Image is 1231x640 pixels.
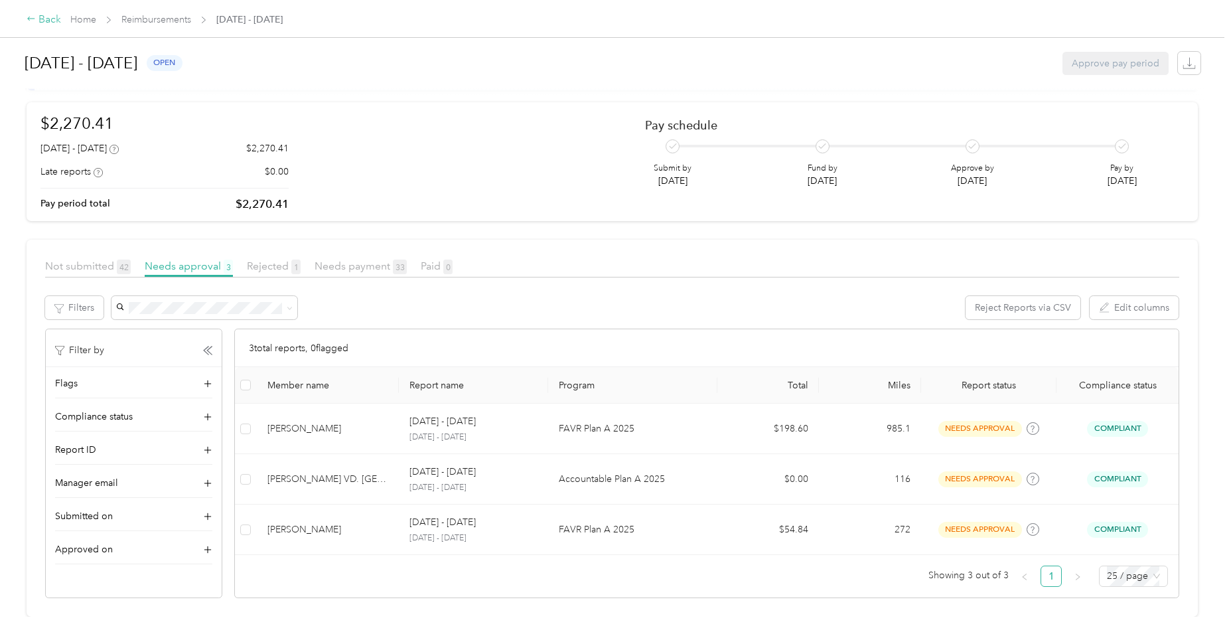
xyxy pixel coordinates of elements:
[27,12,61,28] div: Back
[717,454,819,505] td: $0.00
[443,260,453,274] span: 0
[548,454,717,505] td: Accountable Plan A 2025
[808,174,837,188] p: [DATE]
[932,380,1046,391] span: Report status
[409,515,476,530] p: [DATE] - [DATE]
[1099,566,1168,587] div: Page Size
[409,414,476,429] p: [DATE] - [DATE]
[819,404,920,454] td: 985.1
[1021,573,1029,581] span: left
[267,472,389,487] div: [PERSON_NAME] VD. [GEOGRAPHIC_DATA]
[548,367,717,404] th: Program
[55,410,133,424] span: Compliance status
[55,376,78,390] span: Flags
[928,566,1009,586] span: Showing 3 out of 3
[267,380,389,391] div: Member name
[819,505,920,555] td: 272
[40,141,119,155] div: [DATE] - [DATE]
[1087,421,1148,436] span: Compliant
[45,260,131,272] span: Not submitted
[55,542,113,556] span: Approved on
[40,165,103,179] div: Late reports
[559,422,707,436] p: FAVR Plan A 2025
[1041,566,1061,586] a: 1
[40,112,289,135] h1: $2,270.41
[421,260,453,272] span: Paid
[25,47,137,79] h1: [DATE] - [DATE]
[1074,573,1082,581] span: right
[938,421,1022,436] span: needs approval
[819,454,920,505] td: 116
[1157,566,1231,640] iframe: Everlance-gr Chat Button Frame
[1087,522,1148,537] span: Compliant
[265,165,289,179] p: $0.00
[224,260,233,274] span: 3
[55,343,104,357] p: Filter by
[728,380,808,391] div: Total
[1108,163,1137,175] p: Pay by
[717,404,819,454] td: $198.60
[645,118,1161,132] h2: Pay schedule
[247,260,301,272] span: Rejected
[147,55,182,70] span: open
[409,465,476,479] p: [DATE] - [DATE]
[1107,566,1160,586] span: 25 / page
[938,522,1022,537] span: needs approval
[246,141,289,155] p: $2,270.41
[938,471,1022,487] span: needs approval
[1067,566,1088,587] li: Next Page
[55,443,96,457] span: Report ID
[216,13,283,27] span: [DATE] - [DATE]
[55,509,113,523] span: Submitted on
[257,367,399,404] th: Member name
[951,163,994,175] p: Approve by
[409,482,538,494] p: [DATE] - [DATE]
[654,163,691,175] p: Submit by
[1041,566,1062,587] li: 1
[1090,296,1179,319] button: Edit columns
[70,14,96,25] a: Home
[559,472,707,487] p: Accountable Plan A 2025
[399,367,548,404] th: Report name
[1108,174,1137,188] p: [DATE]
[951,174,994,188] p: [DATE]
[40,197,110,210] p: Pay period total
[559,522,707,537] p: FAVR Plan A 2025
[1087,471,1148,487] span: Compliant
[291,260,301,274] span: 1
[315,260,407,272] span: Needs payment
[55,476,118,490] span: Manager email
[1014,566,1035,587] li: Previous Page
[1014,566,1035,587] button: left
[830,380,910,391] div: Miles
[267,422,389,436] div: [PERSON_NAME]
[1067,566,1088,587] button: right
[548,505,717,555] td: FAVR Plan A 2025
[393,260,407,274] span: 33
[235,329,1179,367] div: 3 total reports, 0 flagged
[409,532,538,544] p: [DATE] - [DATE]
[117,260,131,274] span: 42
[654,174,691,188] p: [DATE]
[45,296,104,319] button: Filters
[966,296,1080,319] button: Reject Reports via CSV
[548,404,717,454] td: FAVR Plan A 2025
[808,163,837,175] p: Fund by
[409,432,538,443] p: [DATE] - [DATE]
[145,260,233,272] span: Needs approval
[1067,380,1168,391] span: Compliance status
[121,14,191,25] a: Reimbursements
[267,522,389,537] div: [PERSON_NAME]
[717,505,819,555] td: $54.84
[236,196,289,212] p: $2,270.41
